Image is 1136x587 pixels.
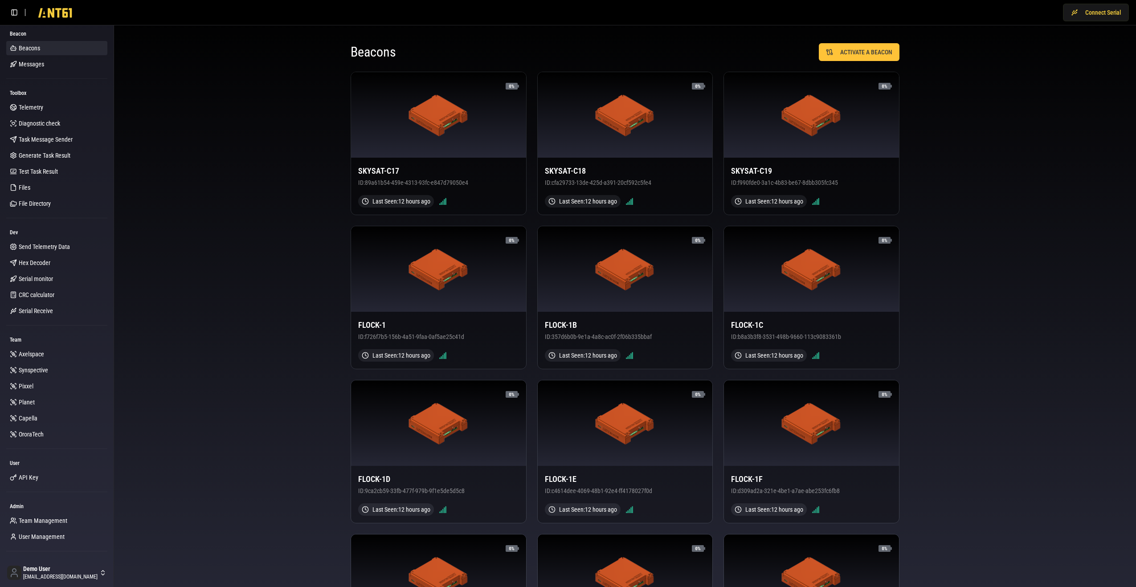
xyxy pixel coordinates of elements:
[409,94,469,136] img: ANT61 Beacon
[19,382,33,391] span: Pixxel
[6,132,107,147] a: Task Message Sender
[552,487,652,494] span: c4614dee-4069-48b1-92e4-ff4178027f0d
[731,333,738,340] span: ID:
[781,248,842,290] img: ANT61 Beacon
[781,94,842,136] img: ANT61 Beacon
[6,240,107,254] a: Send Telemetry Data
[6,363,107,377] a: Synspective
[506,233,519,247] img: Battery 0%
[23,565,98,573] span: Demo User
[409,248,469,290] img: ANT61 Beacon
[19,199,51,208] span: File Directory
[6,86,107,100] div: Toolbox
[439,506,446,513] img: Signal strength 5/5
[6,395,107,409] a: Planet
[6,116,107,130] a: Diagnostic check
[545,333,552,340] span: ID:
[19,398,35,407] span: Planet
[365,487,465,494] span: 9ca2cb59-33fb-477f-979b-9f1e5de5d5c8
[738,333,841,340] span: b8a3b3f8-3531-498b-9660-113c9083361b
[6,379,107,393] a: Pixxel
[19,60,44,69] span: Messages
[879,79,892,93] img: Battery 0%
[731,503,807,516] div: Last Seen: 12 hours ago
[595,94,655,136] img: ANT61 Beacon
[19,44,40,53] span: Beacons
[439,198,446,205] img: Signal strength 5/5
[6,225,107,240] div: Dev
[19,274,53,283] span: Serial monitor
[6,272,107,286] a: Serial monitor
[595,402,655,444] img: ANT61 Beacon
[19,151,70,160] span: Generate Task Result
[731,179,738,186] span: ID:
[358,487,365,494] span: ID:
[19,532,65,541] span: User Management
[19,167,58,176] span: Test Task Result
[6,499,107,514] div: Admin
[19,135,73,144] span: Task Message Sender
[545,165,706,177] h3: SKYSAT-C18
[19,103,43,112] span: Telemetry
[879,233,892,247] img: Battery 0%
[545,503,621,516] div: Last Seen: 12 hours ago
[6,57,107,71] a: Messages
[626,506,633,513] img: Signal strength 5/5
[6,411,107,425] a: Capella
[6,427,107,441] a: OroraTech
[358,503,434,516] div: Last Seen: 12 hours ago
[545,473,706,485] h3: FLOCK-1E
[19,258,50,267] span: Hex Decoder
[6,180,107,195] a: Files
[6,288,107,302] a: CRC calculator
[731,319,892,331] h3: FLOCK-1C
[879,542,892,555] img: Battery 0%
[6,196,107,211] a: File Directory
[692,542,705,555] img: Battery 0%
[731,487,738,494] span: ID:
[358,333,365,340] span: ID:
[812,506,819,513] img: Signal strength 5/5
[358,165,519,177] h3: SKYSAT-C17
[19,119,60,128] span: Diagnostic check
[812,198,819,205] img: Signal strength 5/5
[19,290,54,299] span: CRC calculator
[19,430,44,439] span: OroraTech
[358,473,519,485] h3: FLOCK-1D
[626,198,633,205] img: Signal strength 5/5
[19,350,44,359] span: Axelspace
[1063,4,1129,21] button: Connect Serial
[6,27,107,41] div: Beacon
[692,233,705,247] img: Battery 0%
[738,179,838,186] span: f990fde0-3a1c-4b83-be67-8dbb305fc345
[879,387,892,401] img: Battery 0%
[6,333,107,347] div: Team
[6,148,107,163] a: Generate Task Result
[692,387,705,401] img: Battery 0%
[626,352,633,359] img: Signal strength 5/5
[781,402,842,444] img: ANT61 Beacon
[738,487,840,494] span: d309ad2a-321e-4be1-a7ae-abe253fc6fb8
[19,183,30,192] span: Files
[19,366,48,375] span: Synspective
[4,562,110,583] button: Demo User[EMAIL_ADDRESS][DOMAIN_NAME]
[6,164,107,179] a: Test Task Result
[6,530,107,544] a: User Management
[731,195,807,208] div: Last Seen: 12 hours ago
[6,41,107,55] a: Beacons
[358,179,365,186] span: ID:
[545,487,552,494] span: ID:
[506,79,519,93] img: Battery 0%
[731,165,892,177] h3: SKYSAT-C19
[19,473,38,482] span: API Key
[545,349,621,362] div: Last Seen: 12 hours ago
[545,319,706,331] h3: FLOCK-1B
[6,470,107,485] a: API Key
[358,349,434,362] div: Last Seen: 12 hours ago
[819,43,899,61] button: ACTIVATE A BEACON
[409,402,469,444] img: ANT61 Beacon
[6,304,107,318] a: Serial Receive
[19,414,37,423] span: Capella
[6,347,107,361] a: Axelspace
[6,456,107,470] div: User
